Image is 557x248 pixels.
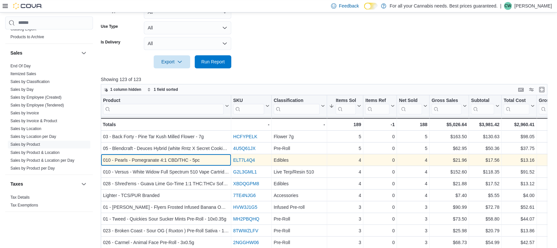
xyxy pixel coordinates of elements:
[471,168,499,176] div: $118.35
[144,21,231,34] button: All
[517,86,525,93] button: Keyboard shortcuts
[431,156,467,164] div: $21.96
[364,9,364,10] span: Dark Mode
[158,55,186,68] span: Export
[101,76,552,83] p: Showing 123 of 123
[399,121,427,128] div: 188
[10,203,38,207] a: Tax Exemptions
[274,203,325,211] div: Infused Pre-roll
[103,133,229,141] div: 03 - Back Forty - Pine Tar Kush Milled Flower - 7g
[154,87,178,92] span: 1 field sorted
[471,156,499,164] div: $17.56
[399,144,427,152] div: 5
[10,50,23,56] h3: Sales
[10,64,31,68] a: End Of Day
[10,103,64,108] span: Sales by Employee (Tendered)
[10,72,36,76] a: Itemized Sales
[10,158,74,162] a: Sales by Product & Location per Day
[10,79,50,84] a: Sales by Classification
[329,156,361,164] div: 4
[233,228,258,233] a: 8TWWZLFV
[471,239,499,246] div: $54.99
[110,87,141,92] span: 1 column hidden
[329,98,361,114] button: Items Sold
[504,156,534,164] div: $13.16
[514,2,552,10] p: [PERSON_NAME]
[103,203,229,211] div: 01 - [PERSON_NAME] - Flyers Frosted Infused Banana OG Pre-Rolls - 3x0.5g
[101,24,118,29] label: Use Type
[233,216,259,222] a: MH2PBQHQ
[504,191,534,199] div: $4.00
[329,203,361,211] div: 3
[274,180,325,188] div: Edibles
[10,126,41,131] a: Sales by Location
[103,98,224,114] div: Product
[274,121,325,128] div: -
[504,215,534,223] div: $44.07
[274,191,325,199] div: Accessories
[399,98,422,114] div: Net Sold
[471,144,499,152] div: $50.36
[504,180,534,188] div: $13.12
[471,98,494,114] div: Subtotal
[399,203,427,211] div: 3
[101,86,144,93] button: 1 column hidden
[365,98,395,114] button: Items Ref
[10,111,39,115] a: Sales by Invoice
[504,133,534,141] div: $98.05
[365,121,395,128] div: -1
[274,98,320,114] div: Classification
[399,227,427,235] div: 3
[10,157,74,163] span: Sales by Product & Location per Day
[274,98,320,104] div: Classification
[431,239,467,246] div: $68.73
[10,150,60,155] a: Sales by Product & Location
[10,35,44,39] a: Products to Archive
[103,227,229,235] div: 023 - Broken Coast - Sour OG ( Ruxton ) Pre-Roll Sativa - 1x0.5g
[471,98,494,104] div: Subtotal
[233,121,269,128] div: -
[80,180,88,188] button: Taxes
[274,133,325,141] div: Flower 7g
[431,121,467,128] div: $5,026.64
[431,98,461,114] div: Gross Sales
[399,98,422,104] div: Net Sold
[365,239,395,246] div: 0
[329,227,361,235] div: 3
[154,55,190,68] button: Export
[365,227,395,235] div: 0
[471,191,499,199] div: $5.55
[10,194,30,200] span: Tax Details
[329,191,361,199] div: 4
[431,144,467,152] div: $62.95
[471,180,499,188] div: $17.52
[365,156,395,164] div: 0
[103,98,224,104] div: Product
[10,87,34,92] span: Sales by Day
[10,165,55,171] span: Sales by Product per Day
[329,180,361,188] div: 4
[10,95,62,100] span: Sales by Employee (Created)
[431,191,467,199] div: $7.40
[329,239,361,246] div: 3
[504,121,534,128] div: $2,960.41
[144,86,181,93] button: 1 field sorted
[5,193,93,211] div: Taxes
[329,133,361,141] div: 5
[399,98,427,114] button: Net Sold
[399,156,427,164] div: 4
[399,215,427,223] div: 3
[233,134,257,139] a: HCFYPELK
[10,34,44,40] span: Products to Archive
[471,133,499,141] div: $130.63
[274,144,325,152] div: Pre-Roll
[103,191,229,199] div: Lighter - TCS/PUR Branded
[233,193,256,198] a: 7TE4NJG6
[399,239,427,246] div: 3
[329,168,361,176] div: 4
[10,110,39,116] span: Sales by Invoice
[399,133,427,141] div: 5
[365,191,395,199] div: 0
[431,98,461,104] div: Gross Sales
